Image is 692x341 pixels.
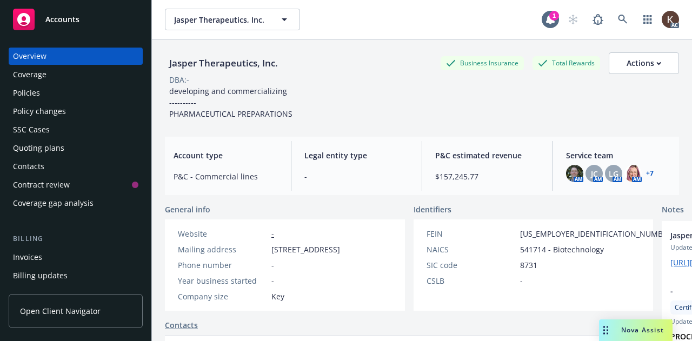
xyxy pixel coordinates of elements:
[609,168,618,179] span: LG
[304,150,409,161] span: Legal entity type
[9,267,143,284] a: Billing updates
[9,249,143,266] a: Invoices
[621,325,664,335] span: Nova Assist
[435,150,540,161] span: P&C estimated revenue
[13,66,46,83] div: Coverage
[9,48,143,65] a: Overview
[9,103,143,120] a: Policy changes
[271,259,274,271] span: -
[627,53,661,73] div: Actions
[587,9,609,30] a: Report a Bug
[9,195,143,212] a: Coverage gap analysis
[165,319,198,331] a: Contacts
[427,259,516,271] div: SIC code
[174,171,278,182] span: P&C - Commercial lines
[414,204,451,215] span: Identifiers
[13,84,40,102] div: Policies
[533,56,600,70] div: Total Rewards
[178,259,267,271] div: Phone number
[646,170,654,177] a: +7
[13,121,50,138] div: SSC Cases
[13,139,64,157] div: Quoting plans
[520,244,604,255] span: 541714 - Biotechnology
[9,158,143,175] a: Contacts
[9,84,143,102] a: Policies
[566,150,670,161] span: Service team
[662,204,684,217] span: Notes
[662,11,679,28] img: photo
[165,9,300,30] button: Jasper Therapeutics, Inc.
[427,228,516,239] div: FEIN
[165,204,210,215] span: General info
[637,9,658,30] a: Switch app
[178,244,267,255] div: Mailing address
[549,11,559,21] div: 1
[9,121,143,138] a: SSC Cases
[562,9,584,30] a: Start snowing
[178,291,267,302] div: Company size
[174,150,278,161] span: Account type
[427,275,516,286] div: CSLB
[520,228,675,239] span: [US_EMPLOYER_IDENTIFICATION_NUMBER]
[427,244,516,255] div: NAICS
[13,176,70,193] div: Contract review
[591,168,598,179] span: JC
[271,244,340,255] span: [STREET_ADDRESS]
[165,56,282,70] div: Jasper Therapeutics, Inc.
[13,195,94,212] div: Coverage gap analysis
[599,319,673,341] button: Nova Assist
[178,228,267,239] div: Website
[13,103,66,120] div: Policy changes
[441,56,524,70] div: Business Insurance
[169,74,189,85] div: DBA: -
[271,291,284,302] span: Key
[13,249,42,266] div: Invoices
[435,171,540,182] span: $157,245.77
[169,86,292,119] span: developing and commercializing ---------- PHARMACEUTICAL PREPARATIONS
[271,275,274,286] span: -
[13,267,68,284] div: Billing updates
[45,15,79,24] span: Accounts
[9,4,143,35] a: Accounts
[624,165,642,182] img: photo
[9,139,143,157] a: Quoting plans
[9,233,143,244] div: Billing
[13,48,46,65] div: Overview
[612,9,634,30] a: Search
[304,171,409,182] span: -
[609,52,679,74] button: Actions
[520,259,537,271] span: 8731
[13,158,44,175] div: Contacts
[20,305,101,317] span: Open Client Navigator
[520,275,523,286] span: -
[599,319,613,341] div: Drag to move
[271,229,274,239] a: -
[9,66,143,83] a: Coverage
[178,275,267,286] div: Year business started
[566,165,583,182] img: photo
[9,176,143,193] a: Contract review
[174,14,268,25] span: Jasper Therapeutics, Inc.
